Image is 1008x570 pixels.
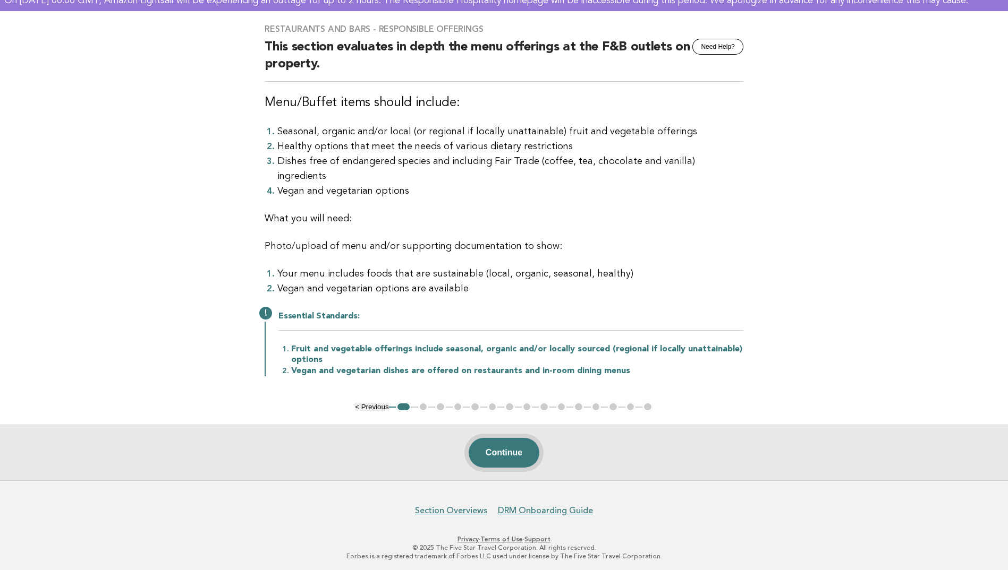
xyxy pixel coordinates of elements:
[277,139,743,154] li: Healthy options that meet the needs of various dietary restrictions
[277,281,743,296] li: Vegan and vegetarian options are available
[277,124,743,139] li: Seasonal, organic and/or local (or regional if locally unattainable) fruit and vegetable offerings
[179,543,829,552] p: © 2025 The Five Star Travel Corporation. All rights reserved.
[480,536,523,543] a: Terms of Use
[469,438,539,468] button: Continue
[692,39,743,55] button: Need Help?
[498,505,593,516] a: DRM Onboarding Guide
[458,536,479,543] a: Privacy
[278,311,743,331] h2: Essential Standards:
[265,24,743,34] h3: Restaurants and Bars - Responsible Offerings
[277,266,743,281] li: Your menu includes foods that are sustainable (local, organic, seasonal, healthy)
[396,402,411,412] button: 1
[179,535,829,543] p: · ·
[265,94,743,111] h3: Menu/Buffet items should include:
[277,184,743,198] li: Vegan and vegetarian options
[291,365,743,376] li: Vegan and vegetarian dishes are offered on restaurants and in-room dining menus
[415,505,487,516] a: Section Overviews
[291,343,743,365] li: Fruit and vegetable offerings include seasonal, organic and/or locally sourced (regional if local...
[355,403,388,411] button: < Previous
[524,536,550,543] a: Support
[265,211,743,226] p: What you will need:
[265,239,743,254] p: Photo/upload of menu and/or supporting documentation to show:
[277,154,743,184] li: Dishes free of endangered species and including Fair Trade (coffee, tea, chocolate and vanilla) i...
[265,39,743,82] h2: This section evaluates in depth the menu offerings at the F&B outlets on property.
[179,552,829,560] p: Forbes is a registered trademark of Forbes LLC used under license by The Five Star Travel Corpora...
